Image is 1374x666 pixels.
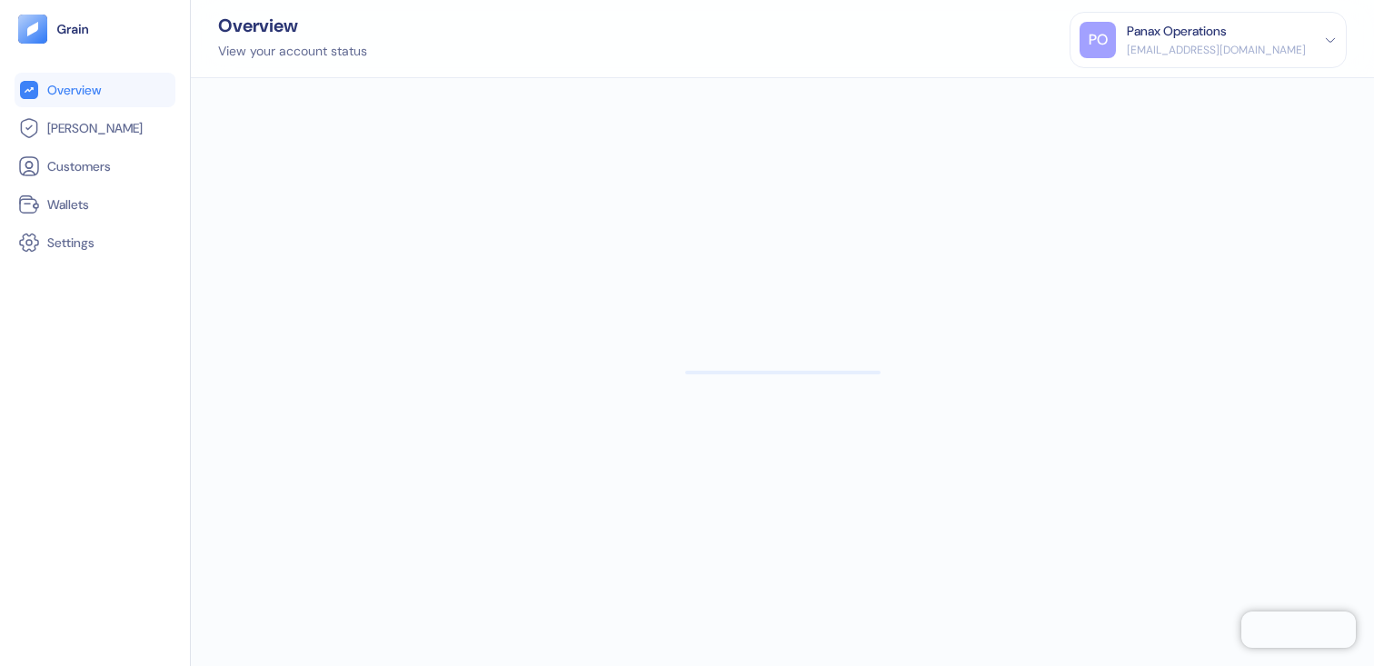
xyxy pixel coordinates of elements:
iframe: Chatra live chat [1241,611,1356,648]
a: Settings [18,232,172,253]
div: [EMAIL_ADDRESS][DOMAIN_NAME] [1127,42,1306,58]
a: [PERSON_NAME] [18,117,172,139]
a: Wallets [18,194,172,215]
span: Wallets [47,195,89,214]
div: View your account status [218,42,367,61]
img: logo-tablet-V2.svg [18,15,47,44]
span: Customers [47,157,111,175]
a: Customers [18,155,172,177]
span: Settings [47,234,95,252]
a: Overview [18,79,172,101]
div: Panax Operations [1127,22,1227,41]
img: logo [56,23,90,35]
span: [PERSON_NAME] [47,119,143,137]
div: Overview [218,16,367,35]
span: Overview [47,81,101,99]
div: PO [1080,22,1116,58]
